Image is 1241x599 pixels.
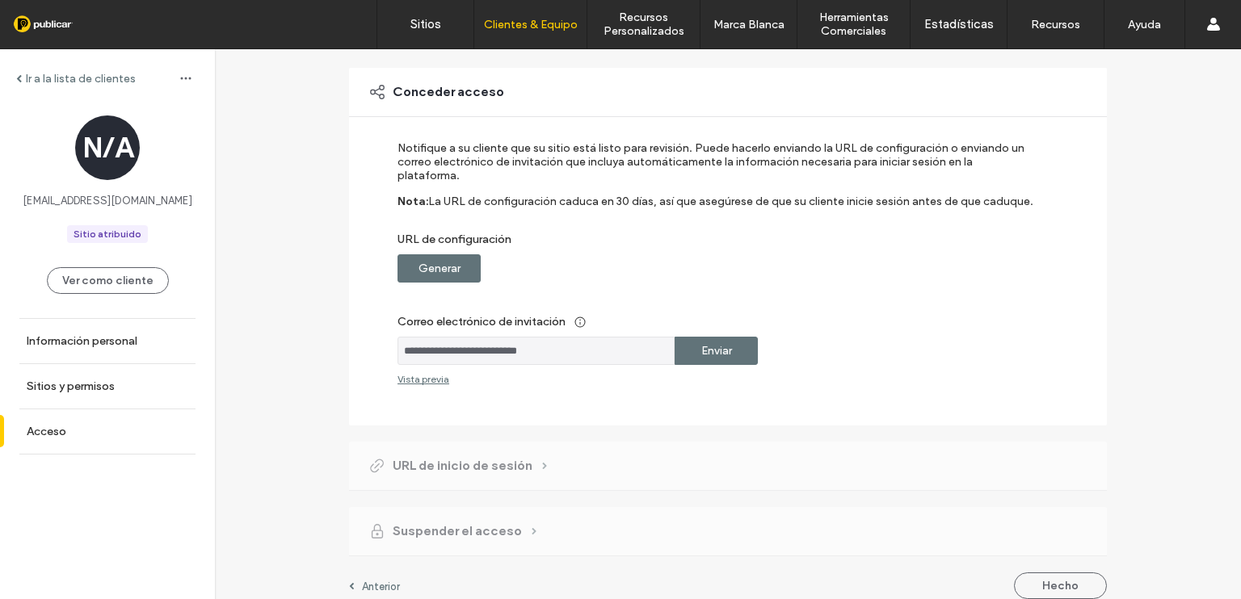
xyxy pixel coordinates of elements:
[393,522,522,540] span: Suspender el acceso
[419,253,461,283] label: Generar
[924,17,994,31] label: Estadísticas
[26,72,136,86] label: Ir a la lista de clientes
[1128,18,1161,31] label: Ayuda
[398,141,1037,195] label: Notifique a su cliente que su sitio está listo para revisión. Puede hacerlo enviando la URL de co...
[75,115,140,180] div: N/A
[713,18,785,31] label: Marca Blanca
[587,10,700,38] label: Recursos Personalizados
[27,379,115,393] label: Sitios y permisos
[797,10,910,38] label: Herramientas Comerciales
[398,307,1037,337] label: Correo electrónico de invitación
[1031,18,1080,31] label: Recursos
[393,457,532,475] span: URL de inicio de sesión
[349,580,400,593] a: Anterior
[27,334,137,348] label: Información personal
[362,580,400,593] label: Anterior
[484,18,578,31] label: Clientes & Equipo
[398,373,449,385] div: Vista previa
[398,232,1037,254] label: URL de configuración
[428,195,1033,232] label: La URL de configuración caduca en 30 días, así que asegúrese de que su cliente inicie sesión ante...
[27,425,66,438] label: Acceso
[23,193,192,209] span: [EMAIL_ADDRESS][DOMAIN_NAME]
[410,17,441,31] label: Sitios
[74,227,141,241] div: Sitio atribuido
[701,336,732,366] label: Enviar
[398,195,428,232] label: Nota:
[35,11,79,26] span: Ayuda
[1014,572,1107,599] button: Hecho
[393,83,504,101] span: Conceder acceso
[47,267,169,294] button: Ver como cliente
